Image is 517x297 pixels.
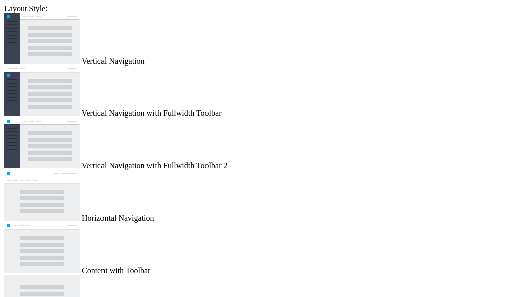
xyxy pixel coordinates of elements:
md-radio-button: Vertical Navigation [4,13,513,66]
span: Horizontal Navigation [82,214,154,222]
div: Layout Style: [4,4,513,13]
img: vertical-nav-with-full-toolbar.jpg [4,66,80,116]
md-radio-button: Content with Toolbar [4,223,513,275]
img: vertical-nav-with-full-toolbar-2.jpg [4,118,80,168]
md-radio-button: Vertical Navigation with Fullwidth Toolbar [4,66,513,118]
img: horizontal-nav.jpg [4,170,80,221]
img: content-with-toolbar.jpg [4,223,80,273]
md-radio-button: Horizontal Navigation [4,170,513,223]
span: Vertical Navigation [82,56,145,65]
md-radio-button: Vertical Navigation with Fullwidth Toolbar 2 [4,118,513,170]
img: vertical-nav.jpg [4,13,80,64]
span: Vertical Navigation with Fullwidth Toolbar [82,109,222,117]
span: Content with Toolbar [82,266,150,275]
span: Vertical Navigation with Fullwidth Toolbar 2 [82,161,228,170]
